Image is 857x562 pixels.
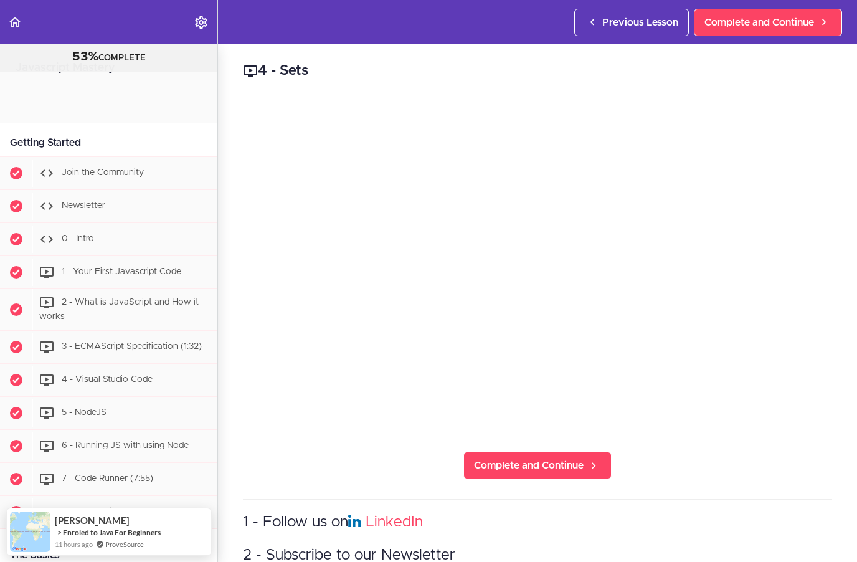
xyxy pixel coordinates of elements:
[62,168,144,177] span: Join the Community
[10,512,50,552] img: provesource social proof notification image
[602,15,678,30] span: Previous Lesson
[55,528,62,537] span: ->
[62,408,107,417] span: 5 - NodeJS
[55,539,93,550] span: 11 hours ago
[694,9,842,36] a: Complete and Continue
[243,512,832,533] h3: 1 - Follow us on
[39,298,199,321] span: 2 - What is JavaScript and How it works
[243,60,832,82] h2: 4 - Sets
[463,452,612,479] a: Complete and Continue
[16,49,202,65] div: COMPLETE
[7,15,22,30] svg: Back to course curriculum
[72,50,98,63] span: 53%
[194,15,209,30] svg: Settings Menu
[62,342,202,351] span: 3 - ECMAScript Specification (1:32)
[62,375,153,384] span: 4 - Visual Studio Code
[63,528,161,537] a: Enroled to Java For Beginners
[62,267,181,276] span: 1 - Your First Javascript Code
[62,201,105,210] span: Newsletter
[62,234,94,243] span: 0 - Intro
[474,458,584,473] span: Complete and Continue
[704,15,814,30] span: Complete and Continue
[574,9,689,36] a: Previous Lesson
[105,539,144,550] a: ProveSource
[366,515,423,530] a: LinkedIn
[55,515,130,526] span: [PERSON_NAME]
[62,441,189,450] span: 6 - Running JS with using Node
[62,474,153,483] span: 7 - Code Runner (7:55)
